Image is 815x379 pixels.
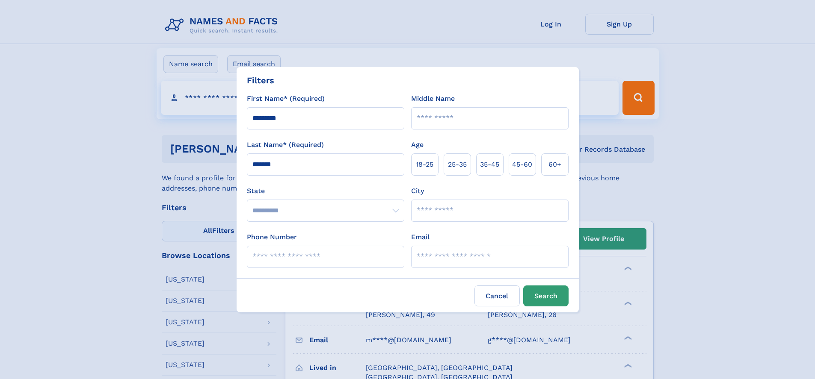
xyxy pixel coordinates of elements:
[512,159,532,170] span: 45‑60
[247,186,404,196] label: State
[411,186,424,196] label: City
[480,159,499,170] span: 35‑45
[416,159,433,170] span: 18‑25
[247,94,325,104] label: First Name* (Required)
[247,74,274,87] div: Filters
[474,285,520,306] label: Cancel
[548,159,561,170] span: 60+
[411,140,424,150] label: Age
[411,232,430,242] label: Email
[247,140,324,150] label: Last Name* (Required)
[523,285,569,306] button: Search
[448,159,467,170] span: 25‑35
[411,94,455,104] label: Middle Name
[247,232,297,242] label: Phone Number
